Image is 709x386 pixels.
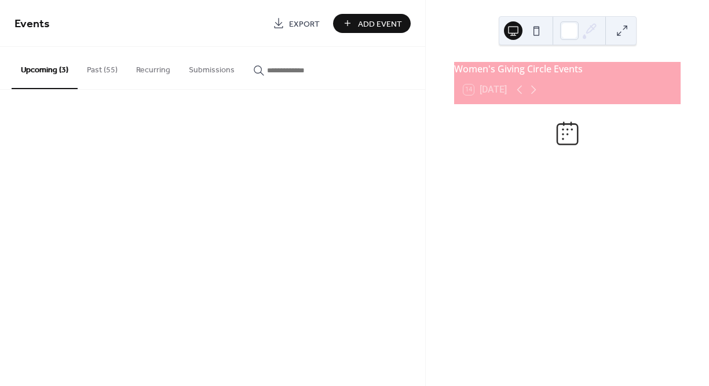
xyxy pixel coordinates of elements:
[78,47,127,88] button: Past (55)
[454,62,681,76] div: Women's Giving Circle Events
[12,47,78,89] button: Upcoming (3)
[180,47,244,88] button: Submissions
[289,18,320,30] span: Export
[127,47,180,88] button: Recurring
[333,14,411,33] button: Add Event
[14,13,50,35] span: Events
[264,14,328,33] a: Export
[358,18,402,30] span: Add Event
